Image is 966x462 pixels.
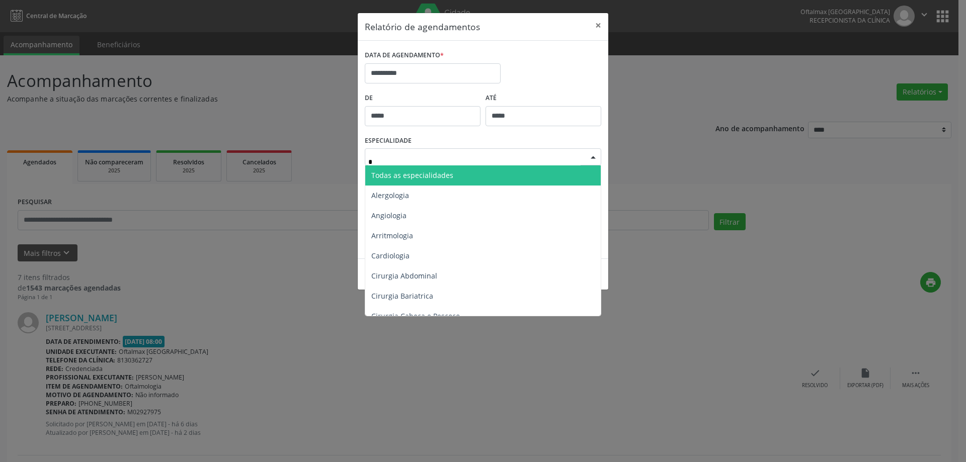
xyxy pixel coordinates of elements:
h5: Relatório de agendamentos [365,20,480,33]
span: Alergologia [371,191,409,200]
span: Angiologia [371,211,407,220]
span: Cardiologia [371,251,410,260]
span: Todas as especialidades [371,170,453,180]
span: Arritmologia [371,231,413,240]
label: ATÉ [486,90,601,106]
label: De [365,90,480,106]
button: Close [588,13,608,38]
span: Cirurgia Cabeça e Pescoço [371,311,460,321]
label: ESPECIALIDADE [365,133,412,149]
label: DATA DE AGENDAMENTO [365,48,444,63]
span: Cirurgia Abdominal [371,271,437,281]
span: Cirurgia Bariatrica [371,291,433,301]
